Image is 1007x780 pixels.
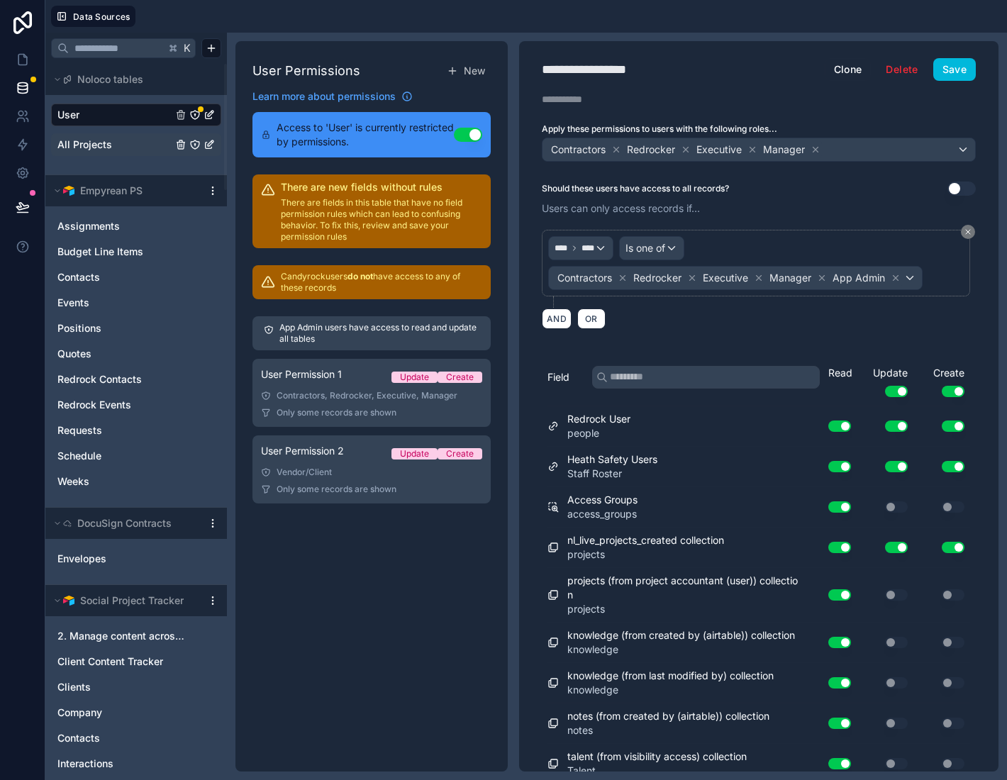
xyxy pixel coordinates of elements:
[261,444,344,458] span: User Permission 2
[57,629,187,643] a: 2. Manage content across channels
[277,121,454,149] span: Access to 'User' is currently restricted by permissions.
[51,591,201,611] button: Airtable LogoSocial Project Tracker
[57,270,100,284] span: Contacts
[567,426,630,440] span: people
[857,366,913,397] div: Update
[542,183,729,194] label: Should these users have access to all records?
[57,398,187,412] a: Redrock Events
[825,58,872,81] button: Clone
[277,407,396,418] span: Only some records are shown
[57,372,142,386] span: Redrock Contacts
[769,271,811,285] span: Manager
[567,750,747,764] span: talent (from visibility access) collection
[73,11,130,22] span: Data Sources
[57,757,113,771] span: Interactions
[51,317,221,340] div: Positions
[57,449,187,463] a: Schedule
[57,296,89,310] span: Events
[51,394,221,416] div: Redrock Events
[577,308,606,329] button: OR
[567,493,638,507] span: Access Groups
[281,197,482,243] p: There are fields in this table that have no field permission rules which can lead to confusing be...
[703,271,748,285] span: Executive
[57,474,89,489] span: Weeks
[464,64,485,78] span: New
[57,680,91,694] span: Clients
[57,423,187,438] a: Requests
[567,764,747,778] span: Talent
[441,58,491,84] button: New
[51,701,221,724] div: Company
[567,723,769,737] span: notes
[833,271,885,285] span: App Admin
[51,6,135,27] button: Data Sources
[57,138,172,152] a: All Projects
[57,108,172,122] a: User
[567,507,638,521] span: access_groups
[57,321,187,335] a: Positions
[567,574,803,602] span: projects (from project accountant (user)) collection
[57,731,100,745] span: Contacts
[567,412,630,426] span: Redrock User
[877,58,927,81] button: Delete
[57,654,187,669] a: Client Content Tracker
[57,138,112,152] span: All Projects
[261,390,482,401] div: Contractors, Redrocker, Executive, Manager
[763,143,805,157] span: Manager
[57,296,187,310] a: Events
[51,104,221,126] div: User
[57,321,101,335] span: Positions
[77,516,172,530] span: DocuSign Contracts
[542,138,976,162] button: ContractorsRedrockerExecutiveManager
[51,547,221,570] div: Envelopes
[51,419,221,442] div: Requests
[51,368,221,391] div: Redrock Contacts
[80,184,143,198] span: Empyrean PS
[567,709,769,723] span: notes (from created by (airtable)) collection
[548,266,923,290] button: ContractorsRedrockerExecutiveManagerApp Admin
[347,271,373,282] strong: do not
[63,595,74,606] img: Airtable Logo
[261,467,482,478] div: Vendor/Client
[57,245,187,259] a: Budget Line Items
[57,219,187,233] a: Assignments
[633,271,681,285] span: Redrocker
[51,69,213,89] button: Noloco tables
[446,372,474,383] div: Create
[51,133,221,156] div: All Projects
[542,201,976,216] p: Users can only access records if...
[51,513,201,533] button: DocuSign Contracts
[51,752,221,775] div: Interactions
[51,470,221,493] div: Weeks
[51,445,221,467] div: Schedule
[57,474,187,489] a: Weeks
[51,291,221,314] div: Events
[913,366,970,397] div: Create
[696,143,742,157] span: Executive
[582,313,601,324] span: OR
[567,602,803,616] span: projects
[57,757,187,771] a: Interactions
[57,552,201,566] a: Envelopes
[261,367,342,381] span: User Permission 1
[551,143,606,157] span: Contractors
[51,727,221,750] div: Contacts
[619,236,684,260] button: Is one of
[252,89,396,104] span: Learn more about permissions
[446,448,474,459] div: Create
[252,89,413,104] a: Learn more about permissions
[547,370,569,384] span: Field
[80,594,184,608] span: Social Project Tracker
[51,181,201,201] button: Airtable LogoEmpyrean PS
[828,366,857,380] div: Read
[51,342,221,365] div: Quotes
[57,347,187,361] a: Quotes
[57,270,187,284] a: Contacts
[51,625,221,647] div: 2. Manage content across channels
[252,435,491,503] a: User Permission 2UpdateCreateVendor/ClientOnly some records are shown
[77,72,143,87] span: Noloco tables
[57,108,79,122] span: User
[51,215,221,238] div: Assignments
[51,240,221,263] div: Budget Line Items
